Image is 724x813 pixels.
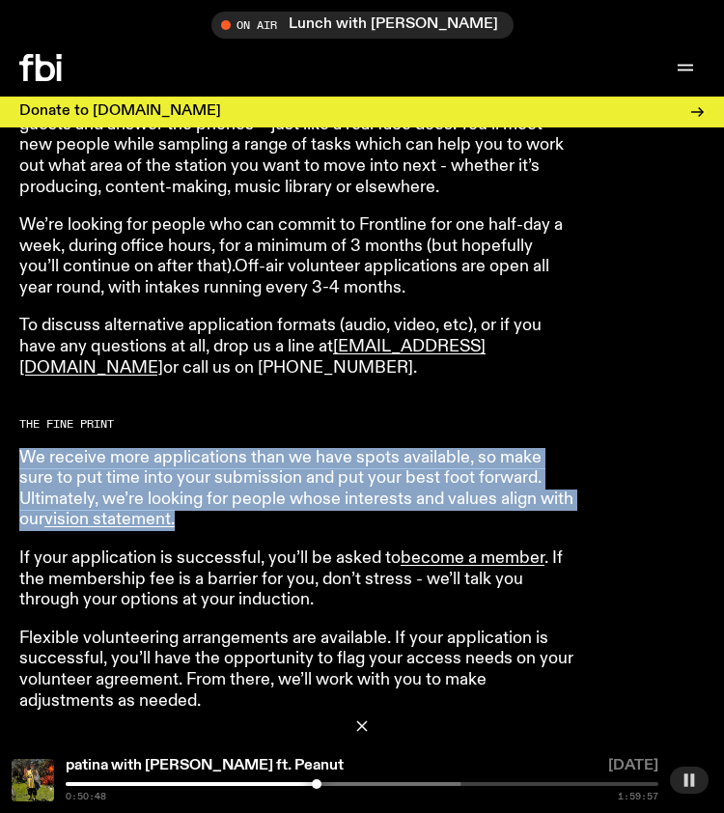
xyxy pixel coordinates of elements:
button: On AirLunch with [PERSON_NAME] [211,12,514,39]
p: Flexible volunteering arrangements are available. If your application is successful, you’ll have ... [19,629,575,712]
span: Tune in live [233,17,504,32]
p: To discuss alternative application formats (audio, video, etc), or if you have any questions at a... [19,316,575,378]
p: We’re looking for people who can commit to Frontline for one half-day a week, during office hours... [19,215,575,298]
span: [DATE] [608,759,658,778]
p: We receive more applications than we have spots available, so make sure to put time into your sub... [19,448,575,531]
a: patina with [PERSON_NAME] ft. Peanut [66,758,344,773]
span: 1:59:57 [618,792,658,801]
a: become a member [401,549,544,567]
span: 0:50:48 [66,792,106,801]
a: vision statement. [44,511,175,528]
p: Off-air volunteers typically start out on ‘frontline’. As a Frontliner, you’ll be the face of [DO... [19,73,575,199]
p: If your application is successful, you’ll be asked to . If the membership fee is a barrier for yo... [19,548,575,611]
h2: The Fine Print [19,419,575,430]
h3: Donate to [DOMAIN_NAME] [19,104,221,119]
a: [EMAIL_ADDRESS][DOMAIN_NAME] [19,338,486,377]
